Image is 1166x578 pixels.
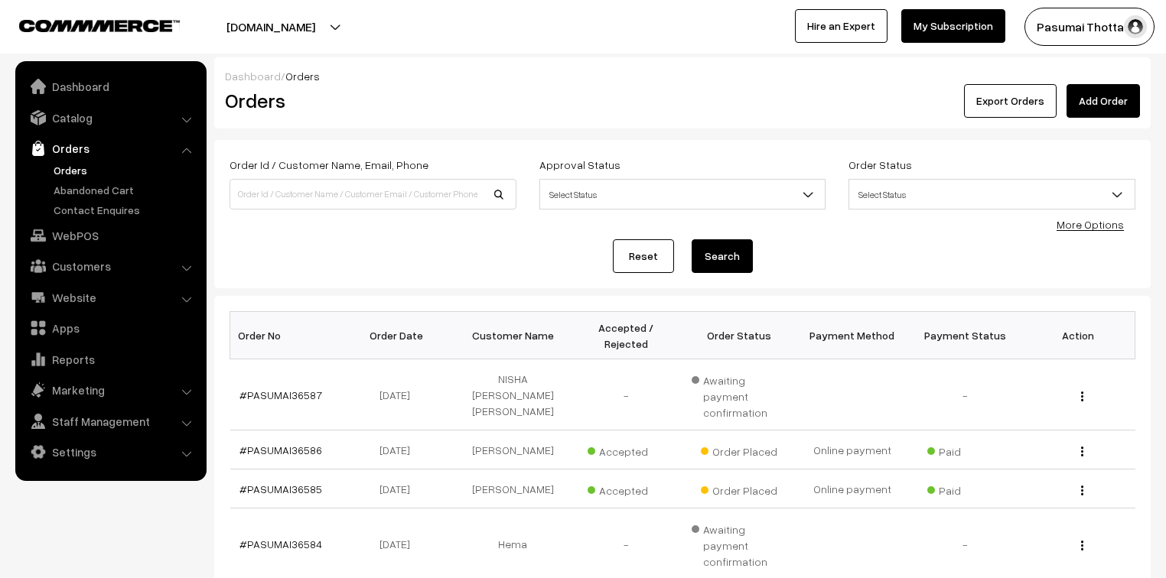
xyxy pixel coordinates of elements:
span: Paid [927,440,1004,459]
a: #PASUMAI36585 [239,482,322,495]
button: Pasumai Thotta… [1024,8,1155,46]
a: Settings [19,438,201,466]
a: COMMMERCE [19,15,153,34]
a: Dashboard [225,70,281,83]
span: Select Status [540,181,826,208]
td: Online payment [796,469,909,508]
a: Apps [19,314,201,342]
td: NISHA [PERSON_NAME] [PERSON_NAME] [456,359,569,430]
img: Menu [1081,391,1083,401]
h2: Orders [225,89,515,112]
th: Payment Method [796,312,909,359]
span: Orders [285,70,320,83]
th: Order Status [682,312,796,359]
td: [PERSON_NAME] [456,469,569,508]
span: Accepted [588,479,664,498]
span: Order Placed [701,479,777,498]
a: More Options [1057,218,1124,231]
a: Staff Management [19,408,201,435]
a: Catalog [19,104,201,132]
th: Order No [230,312,344,359]
img: Menu [1081,541,1083,550]
th: Action [1022,312,1135,359]
a: Dashboard [19,73,201,100]
img: Menu [1081,485,1083,495]
a: Hire an Expert [795,9,888,43]
th: Accepted / Rejected [569,312,682,359]
a: WebPOS [19,222,201,249]
td: [PERSON_NAME] [456,430,569,469]
a: Reset [613,239,674,273]
img: COMMMERCE [19,20,180,31]
label: Order Id / Customer Name, Email, Phone [230,157,428,173]
a: #PASUMAI36584 [239,537,322,550]
td: - [909,359,1022,430]
td: - [569,359,682,430]
span: Awaiting payment confirmation [692,518,787,570]
a: Abandoned Cart [50,182,201,198]
a: Add Order [1067,84,1140,118]
th: Customer Name [456,312,569,359]
td: [DATE] [343,359,456,430]
span: Awaiting payment confirmation [692,369,787,421]
a: Reports [19,346,201,373]
span: Select Status [849,181,1135,208]
img: user [1124,15,1147,38]
input: Order Id / Customer Name / Customer Email / Customer Phone [230,179,516,209]
a: #PASUMAI36586 [239,443,322,456]
span: Paid [927,479,1004,498]
a: Customers [19,252,201,280]
img: Menu [1081,446,1083,456]
td: Online payment [796,430,909,469]
a: My Subscription [901,9,1005,43]
td: [DATE] [343,469,456,508]
a: Website [19,284,201,311]
td: [DATE] [343,430,456,469]
button: Search [692,239,753,273]
th: Order Date [343,312,456,359]
button: Export Orders [964,84,1057,118]
label: Approval Status [539,157,620,173]
span: Select Status [539,179,826,209]
label: Order Status [848,157,912,173]
a: Contact Enquires [50,202,201,218]
span: Accepted [588,440,664,459]
a: Marketing [19,376,201,404]
a: #PASUMAI36587 [239,388,322,401]
a: Orders [50,162,201,178]
th: Payment Status [909,312,1022,359]
span: Select Status [848,179,1135,209]
span: Order Placed [701,440,777,459]
button: [DOMAIN_NAME] [173,8,369,46]
div: / [225,68,1140,84]
a: Orders [19,135,201,162]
